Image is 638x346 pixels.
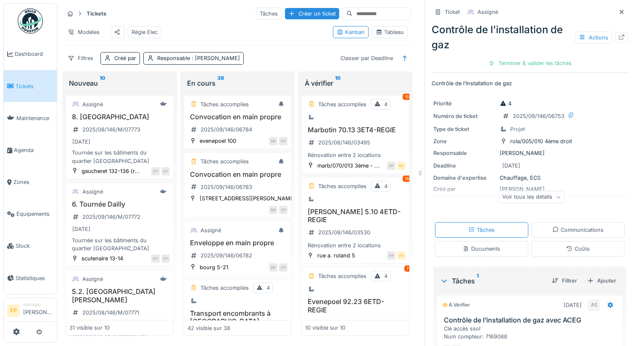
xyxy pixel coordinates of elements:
[82,309,139,317] div: 2025/08/146/M/07771
[485,58,575,69] div: Terminer & valider les tâches
[433,174,626,182] div: Chauffage, ECS
[69,236,170,252] div: Tournée sur les bâtiments du quartier [GEOGRAPHIC_DATA]
[444,316,619,324] h3: Contrôle de l’installation de gaz avec ACEG
[384,272,388,280] div: 4
[187,113,288,121] h3: Convocation en main propre
[269,206,277,214] div: EK
[69,78,170,88] div: Nouveau
[200,126,252,134] div: 2025/09/146/06784
[305,78,406,88] div: À vérifier
[433,100,496,107] div: Priorité
[433,112,496,120] div: Numéro de ticket
[397,252,406,260] div: FP
[433,174,496,182] div: Domaine d'expertise
[384,182,388,190] div: 4
[16,242,53,250] span: Stock
[82,188,103,196] div: Assigné
[16,114,53,122] span: Maintenance
[187,170,288,178] h3: Convocation en main propre
[190,55,240,61] span: : [PERSON_NAME]
[15,50,53,58] span: Dashboard
[433,125,496,133] div: Type de ticket
[584,275,620,286] div: Ajouter
[82,213,140,221] div: 2025/09/146/M/07772
[279,263,287,272] div: CT
[200,263,228,271] div: bourg 5-21
[4,166,57,198] a: Zones
[23,301,53,320] li: [PERSON_NAME]
[200,157,249,165] div: Tâches accomplies
[64,52,97,64] div: Filtres
[151,254,160,263] div: CT
[318,272,366,280] div: Tâches accomplies
[403,176,411,182] div: 18
[305,151,406,159] div: Rénovation entre 2 locations
[69,113,170,121] h3: 8. [GEOGRAPHIC_DATA]
[266,284,270,292] div: 4
[82,167,140,175] div: gaucheret 132-136 (r...
[200,252,252,259] div: 2025/09/146/06782
[269,137,277,145] div: EK
[82,254,123,262] div: scutenaire 13-14
[16,210,53,218] span: Équipements
[433,137,496,145] div: Zone
[337,28,365,36] div: Kanban
[318,100,366,108] div: Tâches accomplies
[502,162,520,170] div: [DATE]
[100,78,105,88] sup: 10
[200,137,236,145] div: evenepoel 100
[440,276,545,286] div: Tâches
[64,26,103,38] div: Modèles
[337,52,397,64] div: Classer par Deadline
[564,301,582,309] div: [DATE]
[200,183,252,191] div: 2025/09/146/06783
[432,79,628,87] p: Contrôle de l’installation de gaz
[82,275,103,283] div: Assigné
[132,28,158,36] div: Régie Elec
[318,228,370,236] div: 2025/08/146/03530
[285,8,339,19] div: Créer un ticket
[463,245,500,253] div: Documents
[157,54,240,62] div: Responsable
[500,100,511,107] div: 4
[468,226,495,234] div: Tâches
[16,82,53,90] span: Tickets
[317,252,355,259] div: rue a. roland 5
[404,265,411,272] div: 7
[387,162,395,170] div: FP
[433,149,626,157] div: [PERSON_NAME]
[16,274,53,282] span: Statistiques
[442,301,470,309] div: À vérifier
[13,178,53,186] span: Zones
[4,198,57,230] a: Équipements
[23,301,53,308] div: Manager
[566,245,590,253] div: Coûts
[305,298,406,314] h3: Evenepoel 92.23 6ETD-REGIE
[151,167,160,176] div: CT
[4,102,57,134] a: Maintenance
[305,126,406,134] h3: Marbotin 70.13 3ET4-REGIE
[161,167,170,176] div: CT
[14,146,53,154] span: Agenda
[477,8,498,16] div: Assigné
[318,139,370,147] div: 2025/08/146/03495
[200,100,249,108] div: Tâches accomplies
[4,230,57,262] a: Stock
[256,8,282,20] div: Tâches
[200,226,221,234] div: Assigné
[82,100,103,108] div: Assigné
[18,8,43,34] img: Badge_color-CXgf-gQk.svg
[513,112,564,120] div: 2025/09/146/06753
[4,262,57,294] a: Statistiques
[187,324,230,332] div: 42 visible sur 38
[403,94,411,100] div: 15
[335,78,341,88] sup: 10
[82,126,140,134] div: 2025/08/146/M/07773
[4,38,57,70] a: Dashboard
[161,254,170,263] div: CT
[187,239,288,247] h3: Enveloppe en main propre
[7,304,20,317] li: FP
[317,162,380,170] div: marb/070/013 3ème - ...
[305,241,406,249] div: Rénovation entre 2 locations
[69,149,170,165] div: Tournée sur les bâtiments du quartier [GEOGRAPHIC_DATA]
